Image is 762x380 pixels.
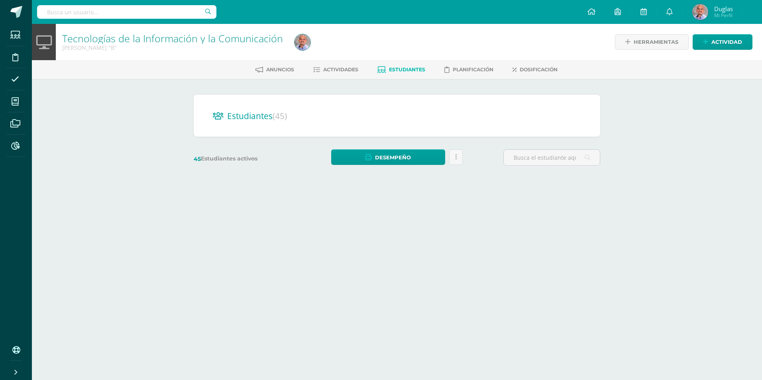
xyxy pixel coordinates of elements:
[453,67,493,72] span: Planificación
[323,67,358,72] span: Actividades
[227,110,287,121] span: Estudiantes
[375,150,411,165] span: Desempeño
[62,44,285,51] div: Quinto Bachillerato 'B'
[266,67,294,72] span: Anuncios
[255,63,294,76] a: Anuncios
[194,155,201,163] span: 45
[615,34,689,50] a: Herramientas
[513,63,558,76] a: Dosificación
[62,31,283,45] a: Tecnologías de la Información y la Comunicación
[444,63,493,76] a: Planificación
[520,67,558,72] span: Dosificación
[389,67,425,72] span: Estudiantes
[313,63,358,76] a: Actividades
[504,150,600,165] input: Busca el estudiante aquí...
[693,34,752,50] a: Actividad
[194,155,291,163] label: Estudiantes activos
[634,35,678,49] span: Herramientas
[273,110,287,121] span: (45)
[37,5,216,19] input: Busca un usuario...
[714,12,733,19] span: Mi Perfil
[714,5,733,13] span: Duglas
[295,34,310,50] img: 303f0dfdc36eeea024f29b2ae9d0f183.png
[711,35,742,49] span: Actividad
[692,4,708,20] img: 303f0dfdc36eeea024f29b2ae9d0f183.png
[331,149,445,165] a: Desempeño
[62,33,285,44] h1: Tecnologías de la Información y la Comunicación
[377,63,425,76] a: Estudiantes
